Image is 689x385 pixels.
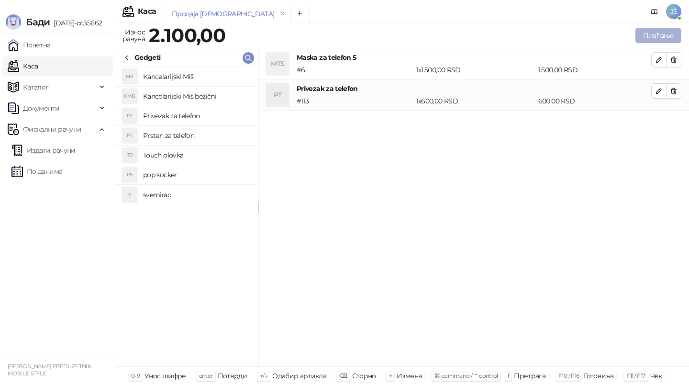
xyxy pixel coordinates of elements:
[295,65,414,75] div: # 6
[8,363,91,377] small: [PERSON_NAME] PREDUZETNIK MOBILE STYLE
[11,162,62,181] a: По данима
[131,372,140,379] span: 0-9
[508,372,509,379] span: f
[122,128,137,143] div: PT
[558,372,579,379] span: F10 / F16
[397,370,422,382] div: Измена
[143,89,250,104] h4: Kancelarijski Miš bežični
[143,128,250,143] h4: Prsten za telefon
[295,96,414,106] div: # 113
[626,372,645,379] span: F11 / F17
[536,65,653,75] div: 1.500,00 RSD
[434,372,498,379] span: ⌘ command / ⌃ control
[266,52,289,75] div: MT5
[266,83,289,106] div: PT
[536,96,653,106] div: 600,00 RSD
[6,14,21,30] img: Logo
[122,69,137,84] div: KM
[26,16,50,28] span: Бади
[172,9,274,19] div: Продаја [DEMOGRAPHIC_DATA]
[272,370,326,382] div: Одабир артикла
[297,83,651,94] h4: Privezak za telefon
[23,120,81,139] span: Фискални рачуни
[297,52,651,63] h4: Maska za telefon 5
[50,19,102,27] span: [DATE]-cc35662
[143,147,250,163] h4: Touch olovka
[635,28,681,43] button: Плаћање
[389,372,392,379] span: +
[134,52,161,63] div: Gedgeti
[8,57,38,76] a: Каса
[199,372,213,379] span: enter
[8,35,51,55] a: Почетна
[143,108,250,124] h4: Privezak za telefon
[143,69,250,84] h4: Kancelarijski Miš
[144,370,186,382] div: Унос шифре
[352,370,376,382] div: Сторно
[218,370,247,382] div: Потврди
[276,10,289,18] button: remove
[121,26,147,45] div: Износ рачуна
[11,141,76,160] a: Издати рачуни
[339,372,347,379] span: ⌫
[290,4,310,23] button: Add tab
[122,167,137,182] div: PS
[414,96,536,106] div: 1 x 600,00 RSD
[23,99,59,118] span: Документи
[514,370,545,382] div: Претрага
[23,78,49,97] span: Каталог
[122,147,137,163] div: TO
[650,370,662,382] div: Чек
[666,4,681,19] span: JŠ
[414,65,536,75] div: 1 x 1.500,00 RSD
[143,167,250,182] h4: pop socker
[115,67,258,366] div: grid
[122,187,137,203] div: S
[149,23,225,47] strong: 2.100,00
[584,370,613,382] div: Готовина
[122,108,137,124] div: PT
[647,4,662,19] a: Документација
[143,187,250,203] h4: svemirac
[138,8,156,15] div: Каса
[260,372,267,379] span: ↑/↓
[122,89,137,104] div: KMB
